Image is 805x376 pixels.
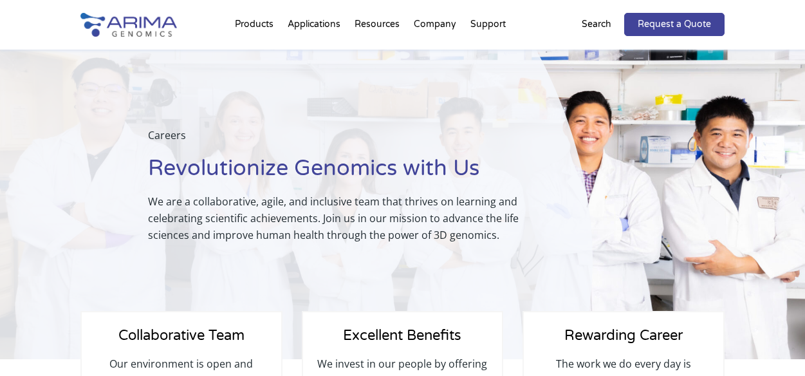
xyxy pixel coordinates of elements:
[624,13,725,36] a: Request a Quote
[80,13,177,37] img: Arima-Genomics-logo
[118,327,245,344] span: Collaborative Team
[582,16,611,33] p: Search
[343,327,461,344] span: Excellent Benefits
[148,127,560,154] p: Careers
[148,193,560,243] p: We are a collaborative, agile, and inclusive team that thrives on learning and celebrating scient...
[148,154,560,193] h1: Revolutionize Genomics with Us
[564,327,683,344] span: Rewarding Career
